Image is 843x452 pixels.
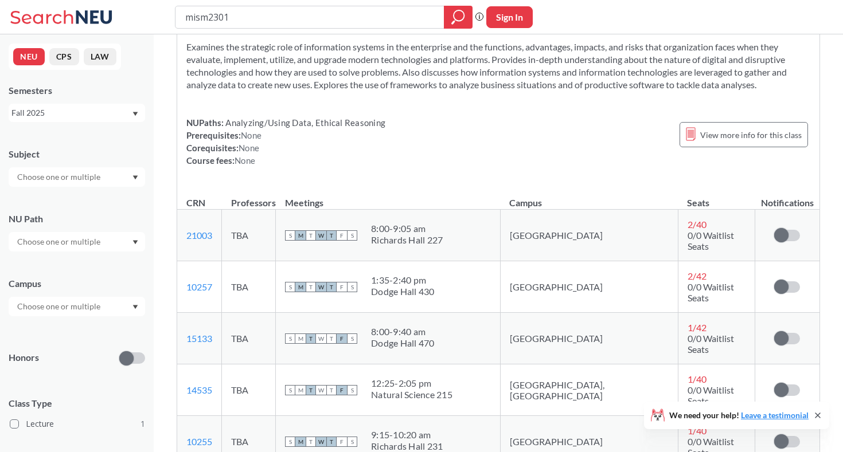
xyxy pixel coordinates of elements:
div: Dropdown arrow [9,167,145,187]
span: S [285,282,295,292]
span: T [326,437,337,447]
td: TBA [222,261,276,313]
span: None [239,143,259,153]
a: Leave a testimonial [741,410,809,420]
p: Honors [9,351,39,364]
td: TBA [222,210,276,261]
span: We need your help! [669,411,809,419]
section: Examines the strategic role of information systems in the enterprise and the functions, advantage... [186,41,810,91]
button: CPS [49,48,79,65]
svg: Dropdown arrow [132,112,138,116]
span: W [316,282,326,292]
svg: Dropdown arrow [132,305,138,309]
span: T [306,385,316,395]
input: Choose one or multiple [11,235,108,249]
span: T [306,230,316,241]
span: F [337,437,347,447]
span: S [347,333,357,344]
div: Fall 2025 [11,107,131,119]
div: 8:00 - 9:05 am [371,223,443,234]
td: [GEOGRAPHIC_DATA] [500,261,678,313]
span: M [295,333,306,344]
span: T [326,333,337,344]
button: LAW [84,48,116,65]
span: Analyzing/Using Data, Ethical Reasoning [224,117,385,128]
div: 9:15 - 10:20 am [371,429,443,441]
span: 0/0 Waitlist Seats [688,230,734,251]
span: S [347,282,357,292]
span: None [241,130,262,140]
label: Lecture [10,416,145,431]
span: Class Type [9,397,145,410]
div: Campus [9,277,145,290]
span: S [285,230,295,241]
div: CRN [186,196,205,209]
a: 10257 [186,281,212,292]
span: View more info for this class [700,128,802,142]
td: TBA [222,364,276,416]
span: F [337,230,347,241]
span: S [285,437,295,447]
input: Class, professor, course number, "phrase" [184,7,436,27]
div: Natural Science 215 [371,389,452,400]
div: 1:35 - 2:40 pm [371,274,435,286]
div: Dropdown arrow [9,297,145,316]
span: W [316,333,326,344]
div: NUPaths: Prerequisites: Corequisites: Course fees: [186,116,385,167]
span: F [337,385,347,395]
span: 2 / 42 [688,270,707,281]
td: TBA [222,313,276,364]
span: S [347,385,357,395]
span: 0/0 Waitlist Seats [688,281,734,303]
span: 0/0 Waitlist Seats [688,384,734,406]
div: Semesters [9,84,145,97]
span: M [295,230,306,241]
input: Choose one or multiple [11,170,108,184]
span: F [337,333,347,344]
div: Dropdown arrow [9,232,145,251]
svg: Dropdown arrow [132,240,138,245]
span: F [337,282,347,292]
div: Richards Hall 227 [371,234,443,246]
span: M [295,282,306,292]
span: S [285,385,295,395]
th: Seats [678,185,755,210]
span: T [306,282,316,292]
span: 1 / 40 [688,425,707,436]
div: Dodge Hall 470 [371,337,435,349]
span: S [347,437,357,447]
a: 14535 [186,384,212,395]
div: Richards Hall 231 [371,441,443,452]
span: M [295,437,306,447]
div: 8:00 - 9:40 am [371,326,435,337]
th: Notifications [755,185,819,210]
th: Professors [222,185,276,210]
span: T [326,385,337,395]
th: Meetings [276,185,501,210]
div: Dodge Hall 430 [371,286,435,297]
span: T [326,282,337,292]
button: Sign In [486,6,533,28]
div: NU Path [9,213,145,225]
td: [GEOGRAPHIC_DATA], [GEOGRAPHIC_DATA] [500,364,678,416]
th: Campus [500,185,678,210]
div: magnifying glass [444,6,473,29]
span: 1 [140,418,145,430]
span: T [306,333,316,344]
span: 1 / 40 [688,374,707,384]
span: W [316,437,326,447]
span: M [295,385,306,395]
span: 0/0 Waitlist Seats [688,333,734,355]
button: NEU [13,48,45,65]
td: [GEOGRAPHIC_DATA] [500,210,678,261]
div: Subject [9,148,145,160]
span: T [306,437,316,447]
span: None [235,155,255,166]
a: 21003 [186,230,212,241]
span: W [316,385,326,395]
div: 12:25 - 2:05 pm [371,378,452,389]
a: 10255 [186,436,212,447]
span: W [316,230,326,241]
a: 15133 [186,333,212,344]
td: [GEOGRAPHIC_DATA] [500,313,678,364]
